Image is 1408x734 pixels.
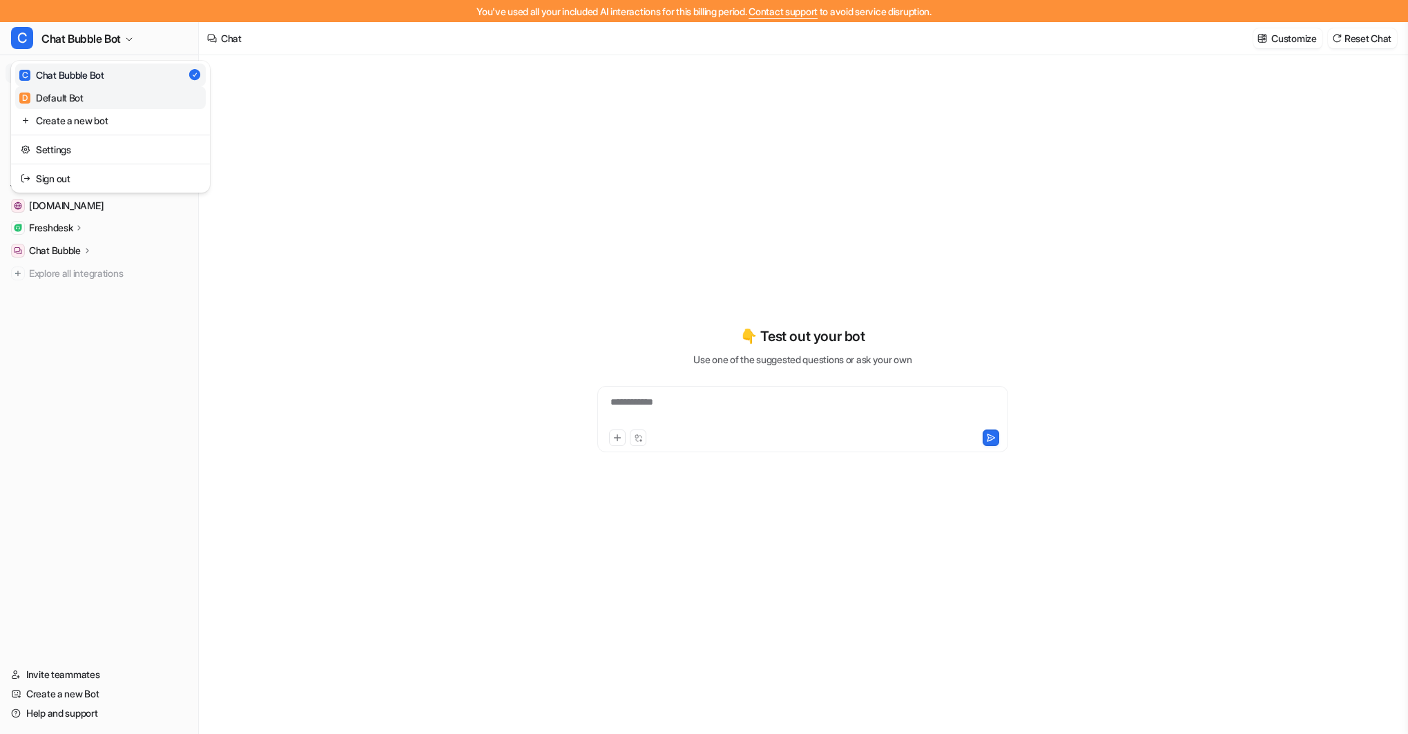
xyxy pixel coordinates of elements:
span: Chat Bubble Bot [41,29,121,48]
div: CChat Bubble Bot [11,61,210,193]
span: C [19,70,30,81]
div: Default Bot [19,90,84,105]
img: reset [21,171,30,186]
img: reset [21,113,30,128]
span: C [11,27,33,49]
a: Sign out [15,167,206,190]
a: Create a new bot [15,109,206,132]
span: D [19,93,30,104]
img: reset [21,142,30,157]
div: Chat Bubble Bot [19,68,104,82]
a: Settings [15,138,206,161]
